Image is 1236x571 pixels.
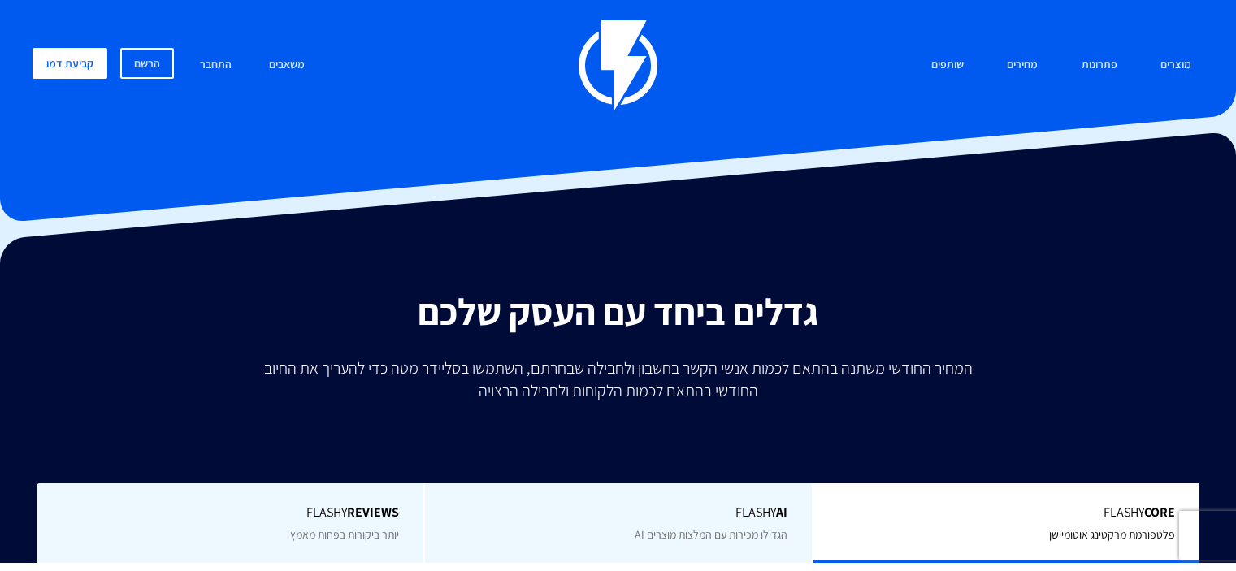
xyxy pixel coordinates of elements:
[1049,527,1175,542] span: פלטפורמת מרקטינג אוטומיישן
[347,504,399,521] b: REVIEWS
[290,527,399,542] span: יותר ביקורות בפחות מאמץ
[120,48,174,79] a: הרשם
[449,504,787,522] span: Flashy
[995,48,1050,83] a: מחירים
[838,504,1175,522] span: Flashy
[61,504,400,522] span: Flashy
[1148,48,1203,83] a: מוצרים
[188,48,244,83] a: התחבר
[919,48,976,83] a: שותפים
[257,48,317,83] a: משאבים
[12,291,1224,331] h2: גדלים ביחד עם העסק שלכם
[33,48,107,79] a: קביעת דמו
[635,527,787,542] span: הגדילו מכירות עם המלצות מוצרים AI
[1144,504,1175,521] b: Core
[253,357,984,402] p: המחיר החודשי משתנה בהתאם לכמות אנשי הקשר בחשבון ולחבילה שבחרתם, השתמשו בסליידר מטה כדי להעריך את ...
[1069,48,1130,83] a: פתרונות
[776,504,787,521] b: AI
